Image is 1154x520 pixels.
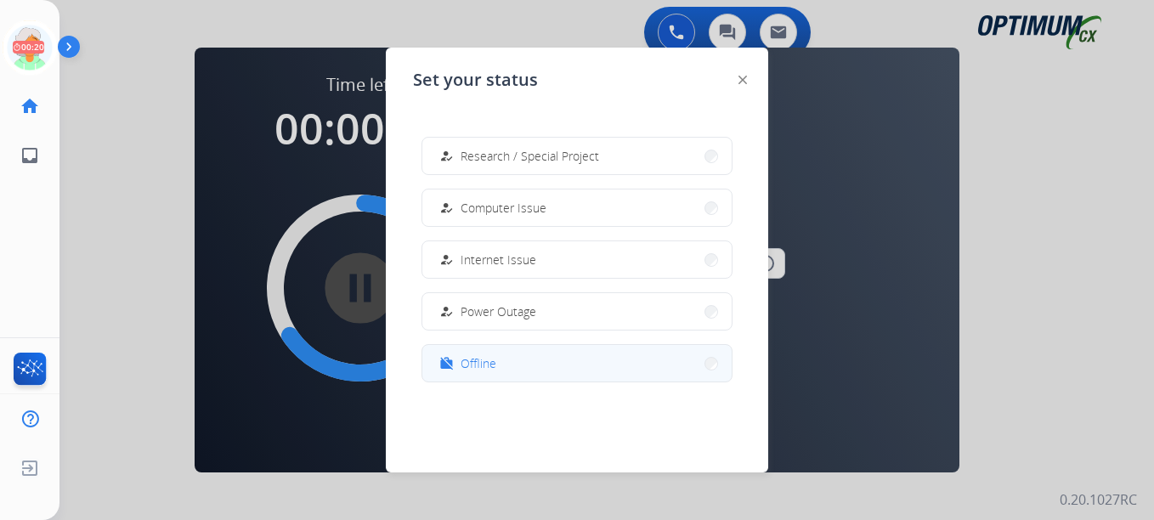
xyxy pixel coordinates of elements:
[20,96,40,116] mat-icon: home
[422,345,732,382] button: Offline
[1060,489,1137,510] p: 0.20.1027RC
[738,76,747,84] img: close-button
[461,251,536,268] span: Internet Issue
[439,201,454,215] mat-icon: how_to_reg
[461,147,599,165] span: Research / Special Project
[422,241,732,278] button: Internet Issue
[439,252,454,267] mat-icon: how_to_reg
[413,68,538,92] span: Set your status
[20,145,40,166] mat-icon: inbox
[422,293,732,330] button: Power Outage
[461,199,546,217] span: Computer Issue
[439,149,454,163] mat-icon: how_to_reg
[439,356,454,370] mat-icon: work_off
[439,304,454,319] mat-icon: how_to_reg
[461,354,496,372] span: Offline
[422,189,732,226] button: Computer Issue
[461,302,536,320] span: Power Outage
[422,138,732,174] button: Research / Special Project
